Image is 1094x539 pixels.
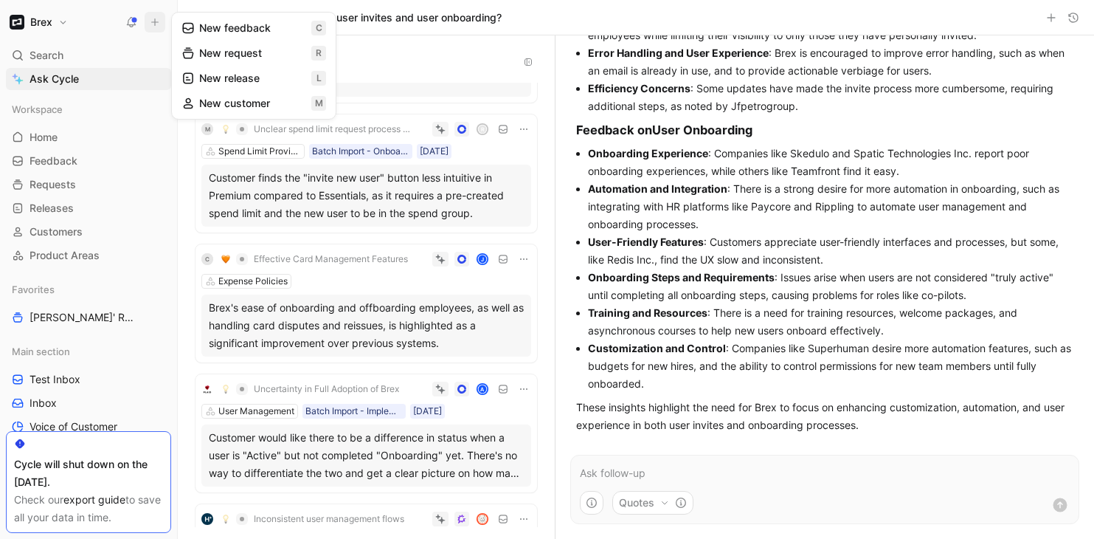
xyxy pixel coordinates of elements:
div: Customer would like there to be a difference in status when a user is "Active" but not completed ... [209,429,524,482]
button: 💡Unclear spend limit request process causes user frustration [216,120,419,138]
div: User Management [218,404,294,419]
div: M [201,123,213,135]
strong: Onboarding Steps and Requirements [588,271,775,284]
li: : There is a strong desire for more automation in onboarding, such as integrating with HR platfor... [588,180,1073,233]
span: Requests [30,177,76,192]
strong: User Onboarding [652,123,752,137]
img: logo [201,383,213,395]
div: [DATE] [420,144,449,159]
div: [DATE] [413,404,442,419]
span: Inbox [30,396,57,411]
span: m [311,96,326,111]
span: Voice of Customer [30,419,117,434]
div: Check our to save all your data in time. [14,491,163,526]
h1: Brex [30,16,52,29]
button: New releasel [175,66,333,91]
div: Brex's ease of onboarding and offboarding employees, as well as handling card disputes and reissu... [209,299,524,352]
div: Expense Policies [218,274,288,289]
span: Product Areas [30,248,100,263]
img: 🧡 [221,255,230,264]
span: Unclear spend limit request process causes user frustration [254,123,414,135]
li: : Companies like Skedulo and Spatic Technologies Inc. report poor onboarding experiences, while o... [588,145,1073,180]
div: Search [6,44,171,66]
a: Inbox [6,392,171,414]
div: Customer finds the "invite new user" button less intuitive in Premium compared to Essentials, as ... [209,169,524,222]
span: Inconsistent user management flows [254,513,404,525]
strong: Training and Resources [588,306,707,319]
button: New feedbackc [175,16,333,41]
h1: Show me feedback related to user invites and user onboarding? [190,10,502,25]
strong: User-Friendly Features [588,236,704,248]
span: Ask Cycle [30,70,79,88]
strong: Automation and Integration [588,182,727,195]
button: New customerm [175,91,333,116]
div: Favorites [6,278,171,301]
img: 💡 [221,125,230,134]
li: : Issues arise when users are not considered "truly active" until completing all onboarding steps... [588,269,1073,304]
span: Search [30,47,63,64]
button: 💡Uncertainty in Full Adoption of Brex [216,380,404,398]
div: J [478,255,488,264]
span: Releases [30,201,74,216]
span: l [311,71,326,86]
button: New requestr [175,41,333,66]
strong: Customization and Control [588,342,726,354]
button: Quotes [612,491,693,515]
span: Feedback [30,154,77,168]
div: Main section [6,340,171,363]
button: BrexBrex [6,12,72,32]
span: c [311,21,326,35]
div: Cycle will shut down on the [DATE]. [14,456,163,491]
img: avatar [478,515,488,524]
li: : There is a need for training resources, welcome packages, and asynchronous courses to help new ... [588,304,1073,340]
a: [PERSON_NAME]' Requests [6,306,171,329]
span: Test Inbox [30,372,80,387]
span: r [311,46,326,61]
img: Brex [10,15,24,30]
strong: Onboarding Experience [588,147,708,159]
img: 💡 [221,515,230,523]
div: C [201,253,213,265]
a: Product Areas [6,244,171,267]
strong: Error Handling and User Experience [588,47,769,59]
li: : Customers appreciate user-friendly interfaces and processes, but some, like Redis Inc., find th... [588,233,1073,269]
img: logo [201,513,213,525]
strong: Efficiency Concerns [588,82,690,95]
a: Feedback [6,150,171,172]
a: Test Inbox [6,368,171,391]
a: Voice of Customer [6,416,171,438]
button: 💡Inconsistent user management flows [216,510,409,528]
a: Customers [6,221,171,243]
span: Uncertainty in Full Adoption of Brex [254,383,399,395]
a: export guide [63,493,125,506]
span: [PERSON_NAME]' Requests [30,310,139,325]
div: Workspace [6,98,171,120]
div: R [478,125,488,134]
img: 💡 [221,385,230,394]
button: 🧡Effective Card Management Features [216,250,413,268]
span: Favorites [12,282,55,297]
li: : Brex is encouraged to improve error handling, such as when an email is already in use, and to p... [588,44,1073,80]
li: : Some updates have made the invite process more cumbersome, requiring additional steps, as noted... [588,80,1073,115]
span: Main section [12,344,70,359]
a: Ask Cycle [6,68,171,90]
div: A [478,385,488,394]
a: Releases [6,197,171,219]
span: Home [30,130,58,145]
li: : Companies like Superhuman desire more automation features, such as budgets for new hires, and t... [588,340,1073,393]
span: Customers [30,224,83,239]
span: Effective Card Management Features [254,253,408,265]
a: Requests [6,174,171,196]
p: These insights highlight the need for Brex to focus on enhancing customization, automation, and u... [576,399,1073,434]
div: Batch Import - Implementation [305,404,403,419]
div: Spend Limit Provisioning [218,144,301,159]
h3: Feedback on [576,121,1073,139]
span: Workspace [12,102,63,117]
a: Home [6,126,171,148]
div: Batch Import - Onboarded Customer [312,144,409,159]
